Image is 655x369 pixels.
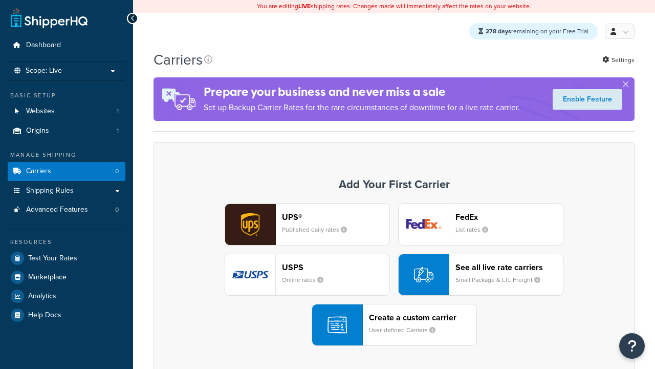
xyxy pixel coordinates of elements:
[8,200,125,219] li: Advanced Features
[8,102,125,121] li: Websites
[115,167,119,176] span: 0
[8,306,125,324] a: Help Docs
[369,325,444,335] small: User-defined Carriers
[8,200,125,219] a: Advanced Features 0
[8,91,125,100] div: Basic Setup
[26,167,51,176] span: Carriers
[164,178,624,191] h3: Add Your First Carrier
[204,84,520,100] h4: Prepare your business and never miss a sale
[282,225,355,234] small: Published daily rates
[8,102,125,121] a: Websites 1
[28,311,61,320] span: Help Docs
[154,50,203,70] h1: Carriers
[455,262,563,272] header: See all live rate carriers
[225,254,275,295] img: usps logo
[8,162,125,181] li: Carriers
[225,204,275,245] img: ups logo
[369,313,476,322] header: Create a custom carrier
[282,262,389,272] header: USPS
[469,23,598,39] div: remaining on your Free Trial
[298,2,311,11] b: LIVE
[8,162,125,181] a: Carriers 0
[28,273,67,282] span: Marketplace
[26,67,62,75] span: Scope: Live
[282,275,332,284] small: Online rates
[28,292,56,301] span: Analytics
[8,151,125,159] div: Manage Shipping
[8,121,125,140] a: Origins 1
[455,275,549,284] small: Small Package & LTL Freight
[8,181,125,200] a: Shipping Rules
[26,187,74,195] span: Shipping Rules
[26,41,61,50] span: Dashboard
[455,225,496,234] small: List rates
[225,203,390,245] button: ups logoUPS®Published daily rates
[117,127,119,135] span: 1
[26,107,55,116] span: Websites
[8,238,125,247] div: Resources
[8,36,125,55] a: Dashboard
[115,206,119,214] span: 0
[8,268,125,286] a: Marketplace
[11,8,88,28] a: ShipperHQ Home
[225,254,390,296] button: usps logoUSPSOnline rates
[399,204,449,245] img: fedEx logo
[398,254,563,296] button: See all live rate carriersSmall Package & LTL Freight
[282,212,389,222] header: UPS®
[8,249,125,268] a: Test Your Rates
[398,203,563,245] button: fedEx logoFedExList rates
[486,27,511,36] strong: 278 days
[553,89,622,110] a: Enable Feature
[455,212,563,222] header: FedEx
[327,315,347,335] img: icon-carrier-custom-c93b8a24.svg
[117,107,119,116] span: 1
[312,304,477,346] button: Create a custom carrierUser-defined Carriers
[26,127,49,135] span: Origins
[414,265,433,284] img: icon-carrier-liverate-becf4550.svg
[8,121,125,140] li: Origins
[26,206,88,214] span: Advanced Features
[8,287,125,305] a: Analytics
[204,100,520,115] p: Set up Backup Carrier Rates for the rare circumstances of downtime for a live rate carrier.
[28,254,77,263] span: Test Your Rates
[619,333,645,359] button: Open Resource Center
[602,53,635,67] a: Settings
[154,77,204,121] img: ad-rules-rateshop-fe6ec290ccb7230408bd80ed9643f0289d75e0ffd9eb532fc0e269fcd187b520.png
